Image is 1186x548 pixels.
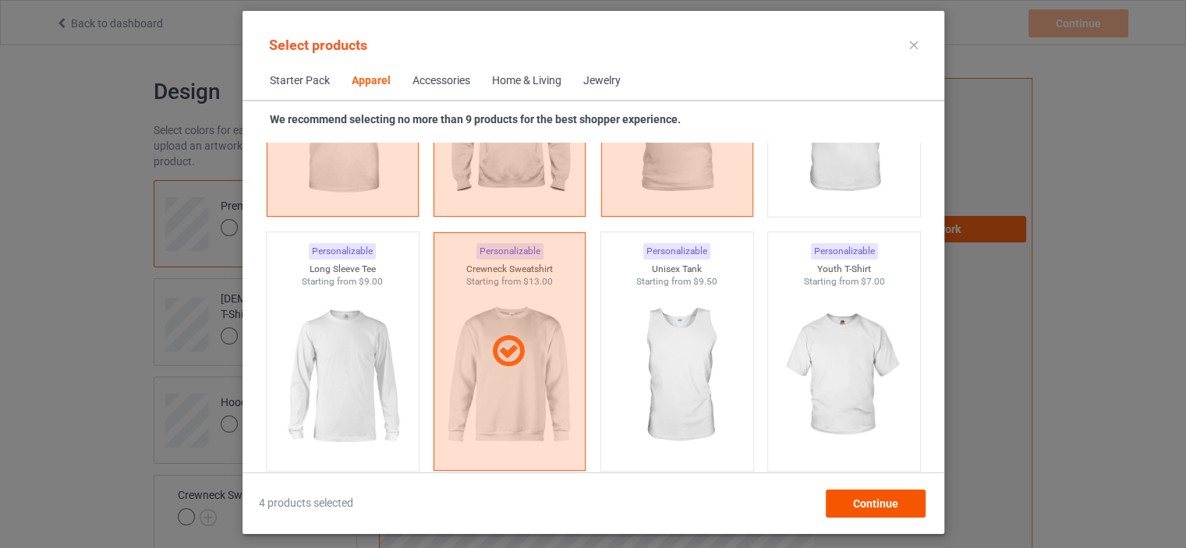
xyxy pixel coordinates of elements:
[825,490,925,518] div: Continue
[852,497,897,510] span: Continue
[412,73,470,89] div: Accessories
[583,73,621,89] div: Jewelry
[860,276,884,287] span: $7.00
[693,276,717,287] span: $9.50
[259,62,341,100] span: Starter Pack
[359,276,383,287] span: $9.00
[266,263,418,276] div: Long Sleeve Tee
[768,263,920,276] div: Youth T-Shirt
[768,275,920,288] div: Starting from
[643,243,710,260] div: Personalizable
[810,243,877,260] div: Personalizable
[269,37,367,53] span: Select products
[270,113,681,126] strong: We recommend selecting no more than 9 products for the best shopper experience.
[774,288,914,463] img: regular.jpg
[266,275,418,288] div: Starting from
[259,496,353,511] span: 4 products selected
[607,288,746,463] img: regular.jpg
[600,263,752,276] div: Unisex Tank
[600,275,752,288] div: Starting from
[309,243,376,260] div: Personalizable
[272,288,412,463] img: regular.jpg
[352,73,391,89] div: Apparel
[492,73,561,89] div: Home & Living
